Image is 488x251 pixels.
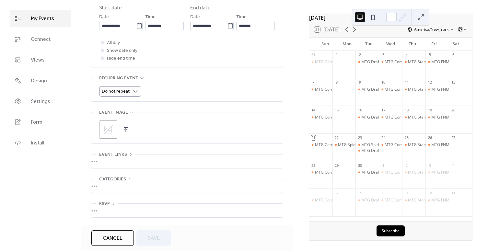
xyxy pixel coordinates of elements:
[427,190,432,195] div: 10
[404,80,409,85] div: 11
[10,134,71,152] a: Install
[427,108,432,112] div: 19
[236,13,247,21] span: Time
[309,115,332,120] div: MTG Commander Sundays
[91,154,283,168] div: •••
[408,87,434,92] div: MTG Standard
[10,51,71,69] a: Views
[311,80,316,85] div: 7
[358,38,379,51] div: Tue
[451,52,456,57] div: 6
[99,13,109,21] span: Date
[309,59,332,65] div: MTG Commander Sundays
[99,74,138,82] span: Recurring event
[355,87,379,92] div: MTG Draft
[315,59,364,65] div: MTG Commander Sundays
[31,36,51,43] span: Connect
[408,59,434,65] div: MTG Standard
[355,142,379,148] div: MTG Spider-Man Prerelease
[311,52,316,57] div: 31
[311,163,316,168] div: 28
[402,115,425,120] div: MTG Standard
[99,120,117,139] div: ;
[425,59,449,65] div: MTG FNM Draft
[10,113,71,131] a: Form
[311,190,316,195] div: 5
[427,135,432,140] div: 26
[355,148,379,154] div: MTG Draft
[91,204,283,217] div: •••
[309,87,332,92] div: MTG Commander Sundays
[355,198,379,203] div: MTG Draft
[311,135,316,140] div: 21
[427,80,432,85] div: 12
[404,108,409,112] div: 18
[451,163,456,168] div: 4
[332,142,356,148] div: MTG Spider-Man Prerelease
[381,190,386,195] div: 8
[402,198,425,203] div: MTG Standard
[315,87,364,92] div: MTG Commander Sundays
[107,55,135,63] span: Hide end time
[103,234,122,242] span: Cancel
[402,59,425,65] div: MTG Standard
[445,38,467,51] div: Sat
[381,52,386,57] div: 3
[102,87,130,96] span: Do not repeat
[379,142,402,148] div: MTG Commander
[10,30,71,48] a: Connect
[381,163,386,168] div: 1
[357,190,362,195] div: 7
[404,135,409,140] div: 25
[314,38,336,51] div: Sun
[334,135,339,140] div: 22
[361,87,380,92] div: MTG Draft
[99,4,122,12] div: Start date
[357,108,362,112] div: 16
[357,163,362,168] div: 30
[402,87,425,92] div: MTG Standard
[408,115,434,120] div: MTG Standard
[379,115,402,120] div: MTG Commander
[431,115,460,120] div: MTG FNM Draft
[425,142,449,148] div: MTG FNM Draft
[31,56,45,64] span: Views
[334,80,339,85] div: 8
[334,52,339,57] div: 1
[427,163,432,168] div: 3
[145,13,156,21] span: Time
[355,115,379,120] div: MTG Draft
[31,77,47,85] span: Design
[408,198,434,203] div: MTG Standard
[10,93,71,110] a: Settings
[334,190,339,195] div: 6
[315,142,364,148] div: MTG Commander Sundays
[377,225,405,236] button: Subscribe
[401,38,423,51] div: Thu
[311,108,316,112] div: 14
[309,198,332,203] div: MTG Commander Sundays
[423,38,445,51] div: Fri
[381,80,386,85] div: 10
[31,139,44,147] span: Install
[361,115,380,120] div: MTG Draft
[107,47,137,55] span: Show date only
[10,72,71,89] a: Design
[99,109,128,117] span: Event image
[404,190,409,195] div: 9
[414,28,448,31] span: America/New_York
[451,190,456,195] div: 11
[431,198,460,203] div: MTG FNM Draft
[402,170,425,175] div: MTG Standard
[379,170,402,175] div: MTG Commander
[381,108,386,112] div: 17
[361,148,380,154] div: MTG Draft
[190,13,200,21] span: Date
[361,59,380,65] div: MTG Draft
[91,230,134,246] button: Cancel
[91,179,283,193] div: •••
[357,80,362,85] div: 9
[355,170,379,175] div: MTG Draft
[379,198,402,203] div: MTG Commander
